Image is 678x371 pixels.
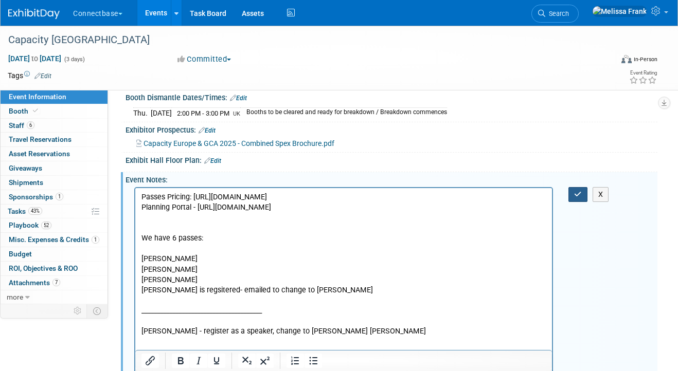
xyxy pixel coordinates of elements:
[1,147,108,161] a: Asset Reservations
[126,153,657,166] div: Exhibit Hall Floor Plan:
[621,55,632,63] img: Format-Inperson.png
[133,107,151,118] td: Thu.
[9,121,34,129] span: Staff
[9,221,51,229] span: Playbook
[8,207,42,215] span: Tasks
[9,235,99,244] span: Misc. Expenses & Credits
[7,293,23,301] span: more
[8,9,60,19] img: ExhibitDay
[1,233,108,247] a: Misc. Expenses & Credits1
[177,109,229,117] span: 2:00 PM - 3:00 PM
[1,262,108,275] a: ROI, Objectives & ROO
[199,127,216,134] a: Edit
[144,139,334,147] span: Capacity Europe & GCA 2025 - Combined Spex Brochure.pdf
[592,6,647,17] img: Melissa Frank
[1,276,108,290] a: Attachments7
[172,354,189,368] button: Bold
[8,70,51,81] td: Tags
[87,304,108,318] td: Toggle Event Tabs
[30,54,40,63] span: to
[27,121,34,129] span: 6
[531,5,579,23] a: Search
[63,56,85,63] span: (3 days)
[593,187,609,202] button: X
[1,218,108,232] a: Playbook52
[204,157,221,164] a: Edit
[9,250,32,258] span: Budget
[141,354,159,368] button: Insert/edit link
[92,236,99,244] span: 1
[8,54,62,63] span: [DATE] [DATE]
[287,354,304,368] button: Numbered list
[1,176,108,190] a: Shipments
[1,119,108,133] a: Staff6
[240,107,447,118] td: Booths to be cleared and ready for breakdown / Breakdown commences
[1,205,108,218] a: Tasks43%
[9,150,70,158] span: Asset Reservations
[126,122,657,136] div: Exhibitor Prospectus:
[256,354,274,368] button: Superscript
[208,354,225,368] button: Underline
[633,55,657,63] div: In-Person
[562,53,658,69] div: Event Format
[305,354,322,368] button: Bullet list
[9,107,40,115] span: Booth
[1,90,108,104] a: Event Information
[126,90,657,103] div: Booth Dismantle Dates/Times:
[1,190,108,204] a: Sponsorships1
[9,193,63,201] span: Sponsorships
[52,279,60,286] span: 7
[1,161,108,175] a: Giveaways
[28,207,42,215] span: 43%
[5,31,602,49] div: Capacity [GEOGRAPHIC_DATA]
[9,92,66,101] span: Event Information
[1,247,108,261] a: Budget
[41,221,51,229] span: 52
[238,354,256,368] button: Subscript
[190,354,207,368] button: Italic
[230,95,247,102] a: Edit
[1,104,108,118] a: Booth
[9,279,60,287] span: Attachments
[56,193,63,200] span: 1
[174,54,235,65] button: Committed
[34,72,51,80] a: Edit
[69,304,87,318] td: Personalize Event Tab Strip
[9,135,72,143] span: Travel Reservations
[545,10,569,17] span: Search
[136,139,334,147] a: Capacity Europe & GCA 2025 - Combined Spex Brochure.pdf
[126,172,657,185] div: Event Notes:
[33,108,38,114] i: Booth reservation complete
[151,107,172,118] td: [DATE]
[9,164,42,172] span: Giveaways
[9,178,43,187] span: Shipments
[1,133,108,146] a: Travel Reservations
[629,70,657,76] div: Event Rating
[1,290,108,304] a: more
[9,264,78,272] span: ROI, Objectives & ROO
[233,110,240,117] span: UK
